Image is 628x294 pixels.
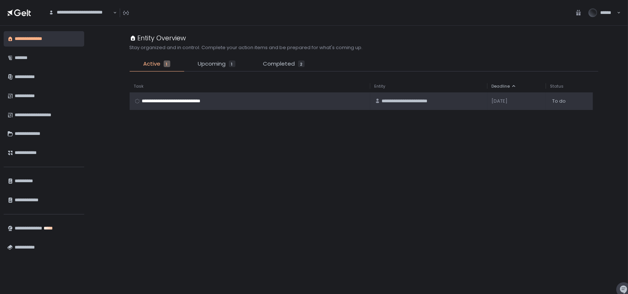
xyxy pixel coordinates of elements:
[130,33,186,43] div: Entity Overview
[144,60,161,68] span: Active
[130,44,363,51] h2: Stay organized and in control. Complete your action items and be prepared for what's coming up.
[198,60,226,68] span: Upcoming
[492,84,510,89] span: Deadline
[134,84,144,89] span: Task
[298,60,305,67] div: 2
[375,84,386,89] span: Entity
[263,60,295,68] span: Completed
[164,60,170,67] div: 1
[550,84,564,89] span: Status
[49,16,112,23] input: Search for option
[44,5,117,21] div: Search for option
[492,98,508,104] span: [DATE]
[229,60,235,67] div: 1
[553,98,566,104] span: To do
